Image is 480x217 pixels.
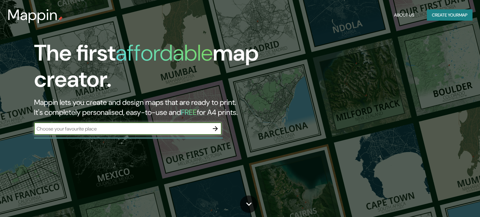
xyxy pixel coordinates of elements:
input: Choose your favourite place [34,125,209,132]
button: Create yourmap [427,9,472,21]
h2: Mappin lets you create and design maps that are ready to print. It's completely personalised, eas... [34,97,274,117]
h5: FREE [181,107,197,117]
img: mappin-pin [58,16,63,21]
h1: affordable [116,38,213,67]
h3: Mappin [7,6,58,24]
button: About Us [392,9,417,21]
h1: The first map creator. [34,40,274,97]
